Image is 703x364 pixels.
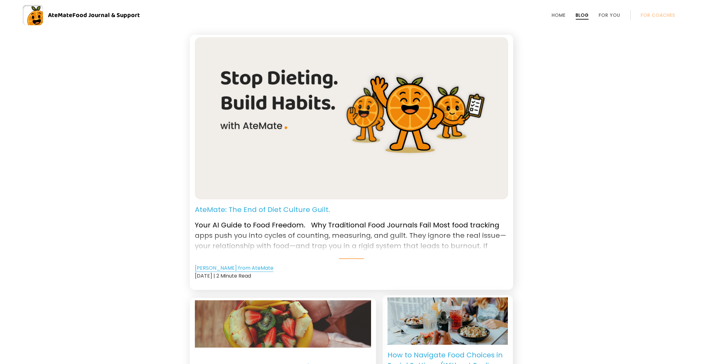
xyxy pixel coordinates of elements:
[195,204,330,215] p: AteMate: The End of Diet Culture Guilt.
[195,264,273,272] a: [PERSON_NAME] from AteMate
[195,204,508,259] a: AteMate: The End of Diet Culture Guilt. Your AI Guide to Food Freedom. Why Traditional Food Journ...
[388,297,508,345] a: Social Eating. Image: Pexels - thecactusena ‎
[641,13,675,18] a: For Coaches
[576,13,589,18] a: Blog
[599,13,620,18] a: For You
[72,10,140,20] span: Food Journal & Support
[43,10,140,20] div: AteMate
[195,215,508,250] p: Your AI Guide to Food Freedom. Why Traditional Food Journals Fail Most food tracking apps push yo...
[388,288,508,355] img: Social Eating. Image: Pexels - thecactusena ‎
[552,13,566,18] a: Home
[23,5,680,25] a: AteMateFood Journal & Support
[195,37,508,199] img: Stop Dieting. Build Habits. with AteMate
[195,272,508,280] div: [DATE] | 2 Minute Read
[195,300,371,348] a: Intuitive Eating. Image: Unsplash-giancarlo-duarte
